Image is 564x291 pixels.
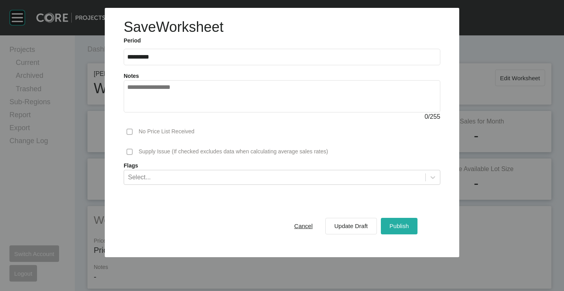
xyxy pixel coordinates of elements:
[390,223,409,229] span: Publish
[139,148,328,156] p: Supply Issue (If checked excludes data when calculating average sales rates)
[286,218,321,234] button: Cancel
[381,218,417,234] button: Publish
[334,223,368,229] span: Update Draft
[124,17,223,37] h1: Save Worksheet
[325,218,377,234] button: Update Draft
[139,128,195,136] p: No Price List Received
[128,173,151,181] div: Select...
[425,113,428,120] span: 0
[124,73,139,79] label: Notes
[294,223,313,229] span: Cancel
[124,162,440,170] label: Flags
[124,112,440,121] div: / 255
[124,37,440,45] label: Period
